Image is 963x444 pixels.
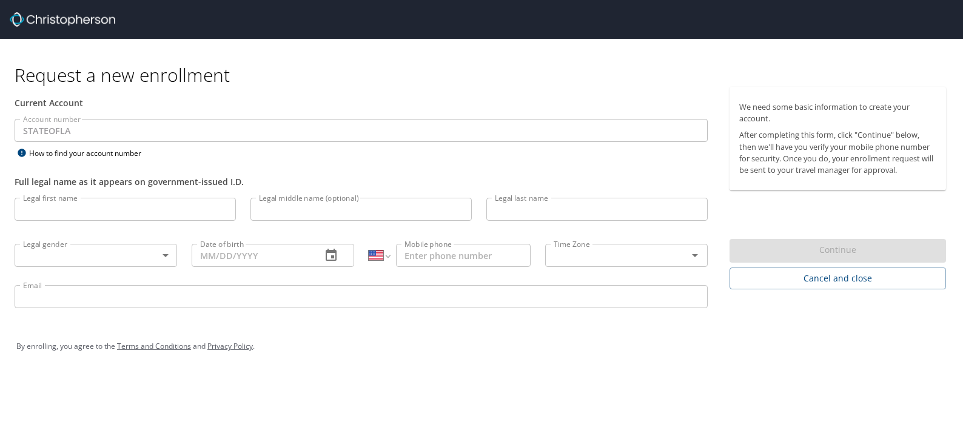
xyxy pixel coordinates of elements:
p: We need some basic information to create your account. [739,101,936,124]
div: ​ [15,244,177,267]
div: By enrolling, you agree to the and . [16,331,947,362]
div: Current Account [15,96,708,109]
img: cbt logo [10,12,115,27]
p: After completing this form, click "Continue" below, then we'll have you verify your mobile phone ... [739,129,936,176]
input: Enter phone number [396,244,531,267]
button: Cancel and close [730,267,946,290]
h1: Request a new enrollment [15,63,956,87]
a: Terms and Conditions [117,341,191,351]
span: Cancel and close [739,271,936,286]
div: Full legal name as it appears on government-issued I.D. [15,175,708,188]
input: MM/DD/YYYY [192,244,312,267]
button: Open [686,247,703,264]
a: Privacy Policy [207,341,253,351]
div: How to find your account number [15,146,166,161]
